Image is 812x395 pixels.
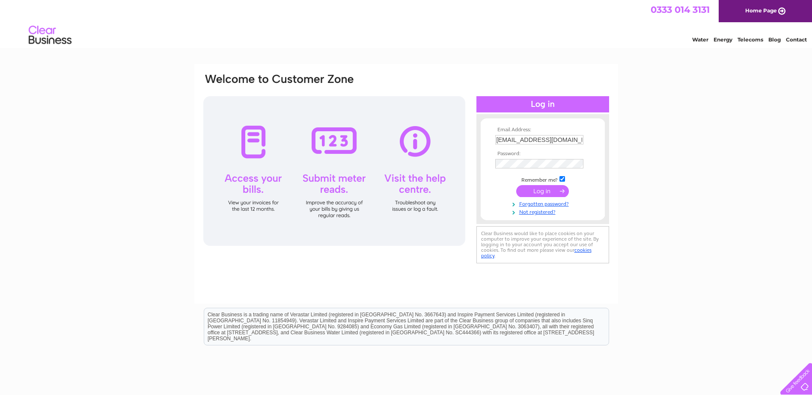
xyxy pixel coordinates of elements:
[786,36,807,43] a: Contact
[493,127,592,133] th: Email Address:
[493,151,592,157] th: Password:
[204,5,609,41] div: Clear Business is a trading name of Verastar Limited (registered in [GEOGRAPHIC_DATA] No. 3667643...
[481,247,592,259] a: cookies policy
[495,199,592,207] a: Forgotten password?
[651,4,710,15] a: 0333 014 3131
[493,175,592,183] td: Remember me?
[476,226,609,263] div: Clear Business would like to place cookies on your computer to improve your experience of the sit...
[692,36,708,43] a: Water
[516,185,569,197] input: Submit
[738,36,763,43] a: Telecoms
[28,22,72,48] img: logo.png
[768,36,781,43] a: Blog
[495,207,592,215] a: Not registered?
[714,36,732,43] a: Energy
